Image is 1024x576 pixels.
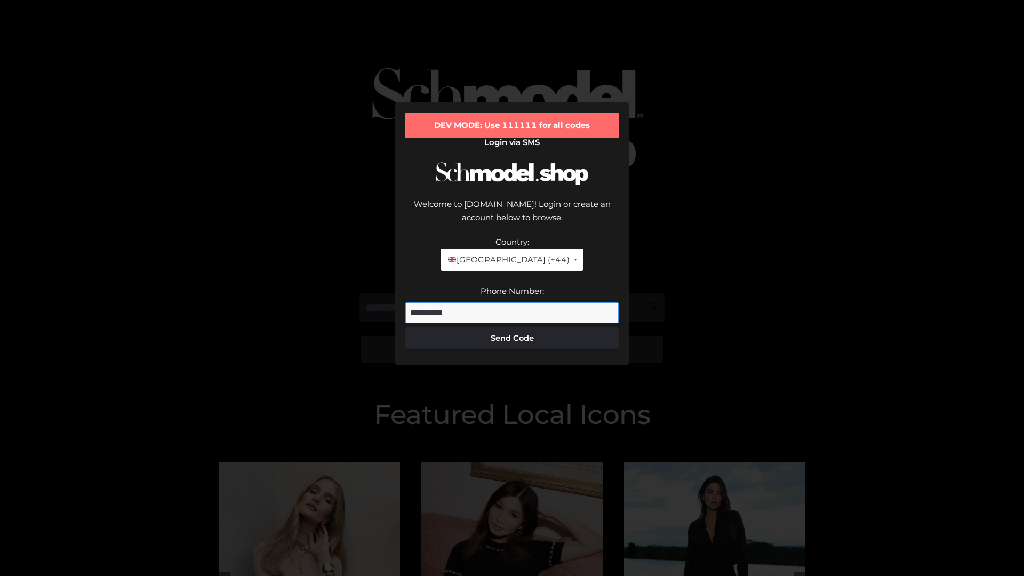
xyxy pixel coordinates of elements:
[432,153,592,195] img: Schmodel Logo
[495,237,529,247] label: Country:
[448,255,456,263] img: 🇬🇧
[405,113,619,138] div: DEV MODE: Use 111111 for all codes
[405,197,619,235] div: Welcome to [DOMAIN_NAME]! Login or create an account below to browse.
[447,253,569,267] span: [GEOGRAPHIC_DATA] (+44)
[405,138,619,147] h2: Login via SMS
[405,327,619,349] button: Send Code
[481,286,544,296] label: Phone Number:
